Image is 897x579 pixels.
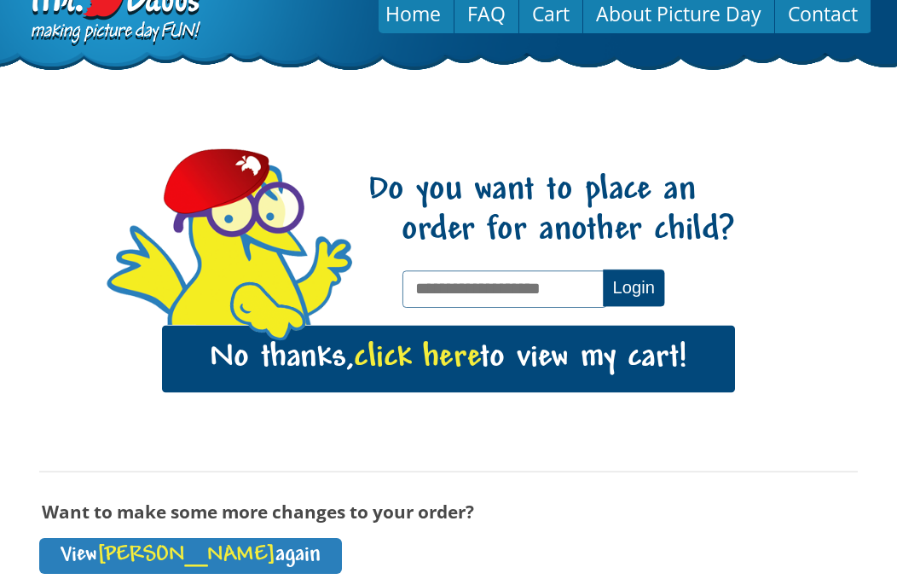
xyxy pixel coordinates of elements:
[162,326,735,392] a: No thanks,click hereto view my cart!
[39,538,342,574] a: View[PERSON_NAME]again
[367,171,735,252] h1: Do you want to place an
[354,341,480,376] span: click here
[223,278,311,345] img: hello
[368,211,735,252] span: order for another child?
[97,544,275,567] span: [PERSON_NAME]
[603,269,664,306] button: Login
[39,502,858,521] h3: Want to make some more changes to your order?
